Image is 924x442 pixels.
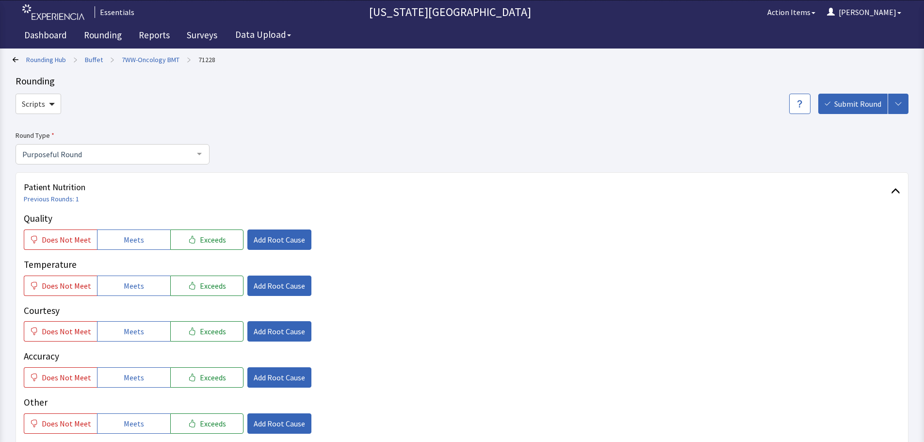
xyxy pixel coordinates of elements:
div: Rounding [16,74,908,88]
span: Meets [124,326,144,337]
button: Does Not Meet [24,413,97,434]
a: Rounding Hub [26,55,66,65]
a: Previous Rounds: 1 [24,195,79,203]
button: Exceeds [170,367,243,388]
button: Add Root Cause [247,276,311,296]
button: Add Root Cause [247,367,311,388]
span: Does Not Meet [42,234,91,246]
span: Scripts [22,98,45,110]
span: Does Not Meet [42,418,91,429]
button: Action Items [762,2,821,22]
span: Does Not Meet [42,280,91,292]
a: 7WW-Oncology BMT [122,55,179,65]
a: Buffet [85,55,103,65]
span: Meets [124,418,144,429]
span: Patient Nutrition [24,180,891,194]
button: Meets [97,367,170,388]
span: Does Not Meet [42,372,91,383]
button: Does Not Meet [24,276,97,296]
label: Round Type [16,130,210,141]
span: Exceeds [200,280,226,292]
button: Add Root Cause [247,321,311,342]
p: Accuracy [24,349,900,363]
span: Add Root Cause [254,326,305,337]
span: Submit Round [834,98,881,110]
a: 71228 [198,55,215,65]
span: Add Root Cause [254,280,305,292]
span: Exceeds [200,372,226,383]
span: Meets [124,372,144,383]
button: Add Root Cause [247,413,311,434]
span: > [74,50,77,69]
button: [PERSON_NAME] [821,2,907,22]
span: Exceeds [200,418,226,429]
img: experiencia_logo.png [22,4,84,20]
button: Exceeds [170,413,243,434]
span: Add Root Cause [254,418,305,429]
span: > [187,50,191,69]
span: Purposeful Round [20,148,190,159]
button: Meets [97,413,170,434]
span: Does Not Meet [42,326,91,337]
button: Scripts [16,94,61,114]
span: Add Root Cause [254,234,305,246]
button: Exceeds [170,276,243,296]
a: Surveys [179,24,225,49]
button: Exceeds [170,321,243,342]
button: Data Upload [229,26,297,44]
span: Meets [124,280,144,292]
a: Rounding [77,24,129,49]
a: Reports [131,24,177,49]
p: Temperature [24,258,900,272]
p: Quality [24,212,900,226]
span: Meets [124,234,144,246]
button: Submit Round [818,94,888,114]
button: Exceeds [170,229,243,250]
button: Meets [97,229,170,250]
span: > [111,50,114,69]
button: Add Root Cause [247,229,311,250]
button: Meets [97,276,170,296]
button: Does Not Meet [24,229,97,250]
span: Add Root Cause [254,372,305,383]
span: Exceeds [200,326,226,337]
p: Courtesy [24,304,900,318]
a: Dashboard [17,24,74,49]
p: [US_STATE][GEOGRAPHIC_DATA] [138,4,762,20]
button: Does Not Meet [24,321,97,342]
div: Essentials [95,6,134,18]
button: Meets [97,321,170,342]
span: Exceeds [200,234,226,246]
p: Other [24,395,900,409]
button: Does Not Meet [24,367,97,388]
